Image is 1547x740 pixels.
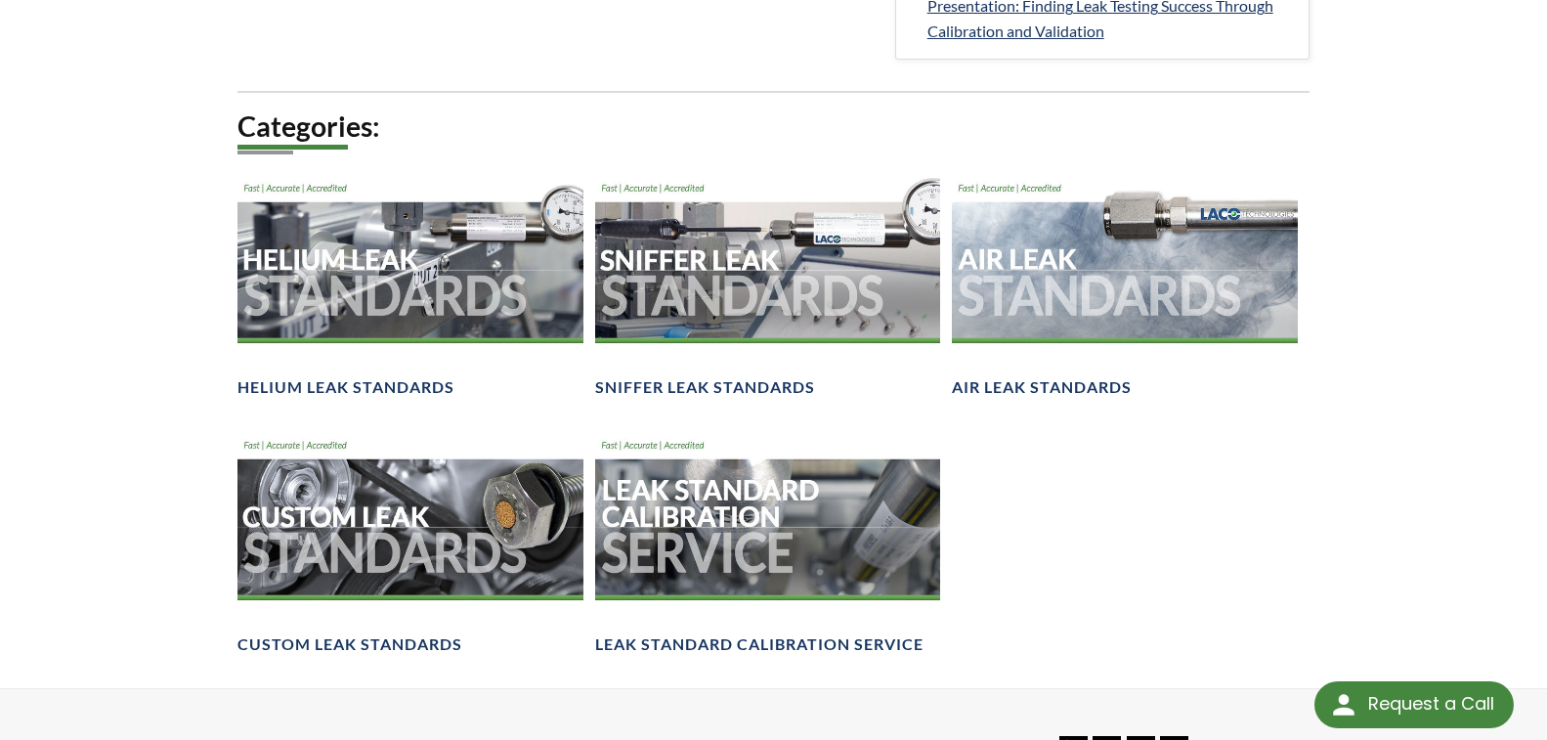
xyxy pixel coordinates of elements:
[237,430,583,656] a: Customer Leak Standards headerCustom Leak Standards
[1328,689,1359,720] img: round button
[595,173,941,399] a: Sniffer Leak Standards headerSniffer Leak Standards
[237,109,1311,145] h2: Categories:
[237,377,454,398] h4: Helium Leak Standards
[1314,681,1514,728] div: Request a Call
[952,377,1132,398] h4: Air Leak Standards
[237,634,462,655] h4: Custom Leak Standards
[595,377,815,398] h4: Sniffer Leak Standards
[1368,681,1494,726] div: Request a Call
[237,173,583,399] a: Helium Leak Standards headerHelium Leak Standards
[595,430,941,656] a: Leak Standard Calibration Service headerLeak Standard Calibration Service
[952,173,1298,399] a: Air Leak Standards headerAir Leak Standards
[595,634,924,655] h4: Leak Standard Calibration Service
